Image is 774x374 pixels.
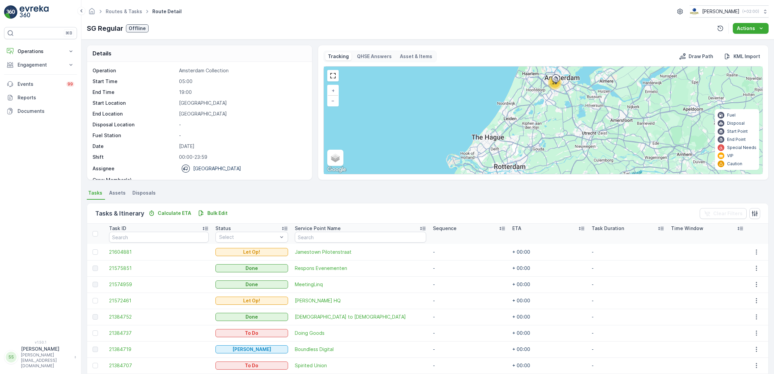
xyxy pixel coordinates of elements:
[737,25,755,32] p: Actions
[109,362,209,369] a: 21384707
[430,276,509,293] td: -
[66,30,72,36] p: ⌘B
[400,53,432,60] p: Asset & Items
[4,58,77,72] button: Engagement
[295,330,427,336] span: Doing Goods
[727,137,746,142] p: End Point
[245,330,258,336] p: To Do
[93,347,98,352] div: Toggle Row Selected
[215,297,288,305] button: Let Op!
[215,225,231,232] p: Status
[512,225,521,232] p: ETA
[195,209,230,217] button: Bulk Edit
[430,325,509,341] td: -
[232,346,271,353] p: [PERSON_NAME]
[132,190,156,196] span: Disposals
[588,309,668,325] td: -
[21,352,71,369] p: [PERSON_NAME][EMAIL_ADDRESS][DOMAIN_NAME]
[509,325,588,341] td: + 00:00
[295,362,427,369] span: Spirited Union
[179,132,305,139] p: -
[93,314,98,320] div: Toggle Row Selected
[18,48,63,55] p: Operations
[109,297,209,304] a: 21572461
[588,244,668,260] td: -
[727,145,756,150] p: Special Needs
[4,45,77,58] button: Operations
[18,108,74,115] p: Documents
[109,249,209,255] a: 21604881
[179,110,305,117] p: [GEOGRAPHIC_DATA]
[4,340,77,344] span: v 1.50.1
[727,129,748,134] p: Start Point
[324,67,763,174] div: 0
[93,89,176,96] p: End Time
[689,53,713,60] p: Draw Path
[93,282,98,287] div: Toggle Row Selected
[733,23,769,34] button: Actions
[126,24,149,32] button: Offline
[93,78,176,85] p: Start Time
[676,52,716,60] button: Draw Path
[295,265,427,272] a: Respons Evenementen
[332,88,335,93] span: +
[588,357,668,374] td: -
[742,9,759,14] p: ( +02:00 )
[151,8,183,15] span: Route Detail
[109,265,209,272] a: 21575851
[93,100,176,106] p: Start Location
[93,298,98,303] div: Toggle Row Selected
[93,121,176,128] p: Disposal Location
[430,244,509,260] td: -
[509,357,588,374] td: + 00:00
[328,53,349,60] p: Tracking
[245,362,258,369] p: To Do
[109,330,209,336] span: 21384737
[179,100,305,106] p: [GEOGRAPHIC_DATA]
[509,276,588,293] td: + 00:00
[109,314,209,320] a: 21384752
[509,244,588,260] td: + 00:00
[509,341,588,357] td: + 00:00
[215,361,288,370] button: To Do
[295,281,427,288] span: MeetingLinq
[179,89,305,96] p: 19:00
[671,225,703,232] p: Time Window
[4,5,18,19] img: logo
[93,143,176,150] p: Date
[193,165,241,172] p: [GEOGRAPHIC_DATA]
[430,357,509,374] td: -
[295,225,341,232] p: Service Point Name
[246,265,258,272] p: Done
[88,10,96,16] a: Homepage
[18,61,63,68] p: Engagement
[727,153,733,158] p: VIP
[326,165,348,174] img: Google
[106,8,142,14] a: Routes & Tasks
[326,165,348,174] a: Open this area in Google Maps (opens a new window)
[357,53,392,60] p: QHSE Answers
[295,314,427,320] a: Buddha to Buddha
[588,276,668,293] td: -
[93,110,176,117] p: End Location
[158,210,191,217] p: Calculate ETA
[109,190,126,196] span: Assets
[21,346,71,352] p: [PERSON_NAME]
[4,346,77,369] button: SS[PERSON_NAME][PERSON_NAME][EMAIL_ADDRESS][DOMAIN_NAME]
[246,281,258,288] p: Done
[243,297,260,304] p: Let Op!
[430,341,509,357] td: -
[109,225,126,232] p: Task ID
[109,232,209,243] input: Search
[295,346,427,353] a: Boundless Digital
[219,234,278,241] p: Select
[109,346,209,353] a: 21384719
[509,260,588,276] td: + 00:00
[713,210,743,217] p: Clear Filters
[430,260,509,276] td: -
[690,8,699,15] img: basis-logo_rgb2x.png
